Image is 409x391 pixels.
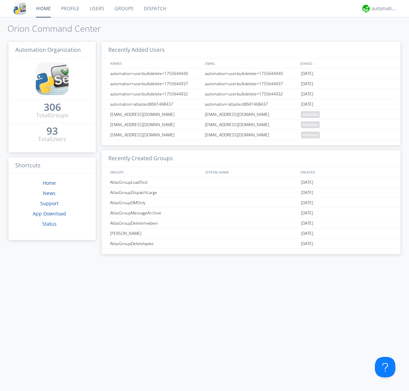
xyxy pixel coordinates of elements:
[102,228,400,239] a: [PERSON_NAME][DATE]
[108,99,203,109] div: automation+atlastest8661468437
[301,132,320,138] span: pending
[301,198,313,208] span: [DATE]
[102,218,400,228] a: AtlasGroupDeletemwbwn[DATE]
[43,180,56,186] a: Home
[102,198,400,208] a: AtlasGroupDMOnly[DATE]
[301,239,313,249] span: [DATE]
[203,130,299,140] div: [EMAIL_ADDRESS][DOMAIN_NAME]
[42,221,57,227] a: Status
[372,5,397,12] div: automation+atlas
[102,69,400,79] a: automation+userbulkdelete+1755644940automation+userbulkdelete+1755644940[DATE]
[301,89,313,99] span: [DATE]
[102,89,400,99] a: automation+userbulkdelete+1755644932automation+userbulkdelete+1755644932[DATE]
[108,69,203,78] div: automation+userbulkdelete+1755644940
[299,167,394,177] div: CREATED
[301,79,313,89] span: [DATE]
[108,109,203,119] div: [EMAIL_ADDRESS][DOMAIN_NAME]
[102,120,400,130] a: [EMAIL_ADDRESS][DOMAIN_NAME][EMAIL_ADDRESS][DOMAIN_NAME]pending
[33,210,66,217] a: App Download
[108,177,203,187] div: AtlasGroupLoadTest
[108,120,203,130] div: [EMAIL_ADDRESS][DOMAIN_NAME]
[108,130,203,140] div: [EMAIL_ADDRESS][DOMAIN_NAME]
[102,239,400,249] a: AtlasGroupDeletelqwks[DATE]
[203,120,299,130] div: [EMAIL_ADDRESS][DOMAIN_NAME]
[108,79,203,89] div: automation+userbulkdelete+1755644937
[203,109,299,119] div: [EMAIL_ADDRESS][DOMAIN_NAME]
[203,89,299,99] div: automation+userbulkdelete+1755644932
[108,89,203,99] div: automation+userbulkdelete+1755644932
[108,208,203,218] div: AtlasGroupMessageArchive
[43,190,56,196] a: News
[301,208,313,218] span: [DATE]
[301,121,320,128] span: pending
[15,46,81,54] span: Automation Organization
[301,187,313,198] span: [DATE]
[46,127,58,135] a: 93
[375,357,395,377] iframe: Toggle Customer Support
[44,104,61,111] a: 306
[108,167,202,177] div: GROUPS
[36,62,69,95] img: cddb5a64eb264b2086981ab96f4c1ba7
[102,187,400,198] a: AtlasGroupDispatchLarge[DATE]
[203,58,299,68] div: EMAIL
[46,127,58,134] div: 93
[301,99,313,109] span: [DATE]
[102,79,400,89] a: automation+userbulkdelete+1755644937automation+userbulkdelete+1755644937[DATE]
[362,5,370,12] img: d2d01cd9b4174d08988066c6d424eccd
[14,2,26,15] img: cddb5a64eb264b2086981ab96f4c1ba7
[102,99,400,109] a: automation+atlastest8661468437automation+atlastest8661468437[DATE]
[36,111,69,119] div: Total Groups
[301,111,320,118] span: pending
[9,157,96,174] h3: Shortcuts
[203,99,299,109] div: automation+atlastest8661468437
[102,109,400,120] a: [EMAIL_ADDRESS][DOMAIN_NAME][EMAIL_ADDRESS][DOMAIN_NAME]pending
[108,239,203,249] div: AtlasGroupDeletelqwks
[301,218,313,228] span: [DATE]
[108,58,202,68] div: NAMES
[102,208,400,218] a: AtlasGroupMessageArchive[DATE]
[102,130,400,140] a: [EMAIL_ADDRESS][DOMAIN_NAME][EMAIL_ADDRESS][DOMAIN_NAME]pending
[102,42,400,59] h3: Recently Added Users
[102,150,400,167] h3: Recently Created Groups
[203,79,299,89] div: automation+userbulkdelete+1755644937
[301,228,313,239] span: [DATE]
[108,228,203,238] div: [PERSON_NAME]
[108,198,203,208] div: AtlasGroupDMOnly
[40,200,59,207] a: Support
[44,104,61,110] div: 306
[102,177,400,187] a: AtlasGroupLoadTest[DATE]
[108,218,203,228] div: AtlasGroupDeletemwbwn
[108,187,203,197] div: AtlasGroupDispatchLarge
[299,58,394,68] div: JOINED
[38,135,66,143] div: Total Users
[203,167,299,177] div: SYSTEM_NAME
[301,177,313,187] span: [DATE]
[203,69,299,78] div: automation+userbulkdelete+1755644940
[301,69,313,79] span: [DATE]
